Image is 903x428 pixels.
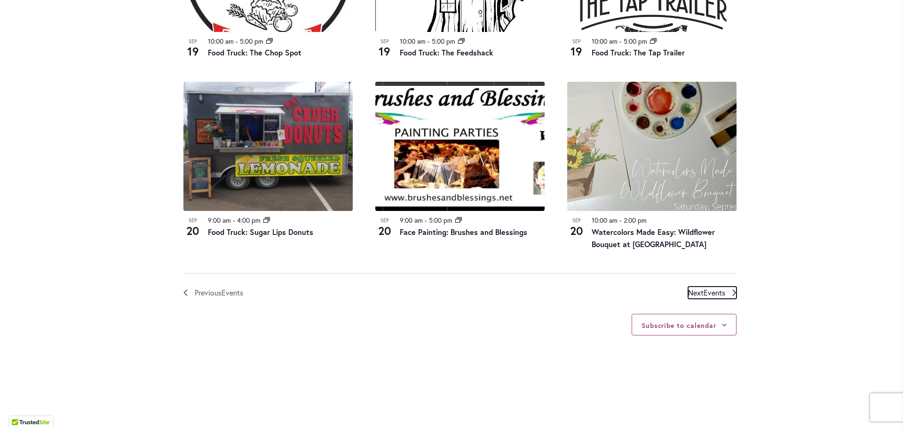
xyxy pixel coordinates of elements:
[400,37,426,46] time: 10:00 am
[567,217,586,225] span: Sep
[592,227,715,249] a: Watercolors Made Easy: Wildflower Bouquet at [GEOGRAPHIC_DATA]
[183,43,202,59] span: 19
[183,38,202,46] span: Sep
[400,47,493,57] a: Food Truck: The Feedshack
[429,216,452,225] time: 5:00 pm
[642,321,716,330] button: Subscribe to calendar
[592,216,618,225] time: 10:00 am
[592,47,685,57] a: Food Truck: The Tap Trailer
[375,217,394,225] span: Sep
[567,43,586,59] span: 19
[7,395,33,421] iframe: Launch Accessibility Center
[183,217,202,225] span: Sep
[425,216,427,225] span: -
[592,37,618,46] time: 10:00 am
[432,37,455,46] time: 5:00 pm
[233,216,235,225] span: -
[375,223,394,239] span: 20
[208,47,301,57] a: Food Truck: The Chop Spot
[567,82,737,211] img: 25cdfb0fdae5fac2d41c26229c463054
[208,227,313,237] a: Food Truck: Sugar Lips Donuts
[567,38,586,46] span: Sep
[183,82,353,211] img: Food Truck: Sugar Lips Apple Cider Donuts
[688,287,725,299] span: Next
[240,37,263,46] time: 5:00 pm
[208,216,231,225] time: 9:00 am
[183,223,202,239] span: 20
[428,37,430,46] span: -
[375,82,545,211] img: Brushes and Blessings – Face Painting
[688,287,737,299] a: Next Events
[183,287,243,299] a: Previous Events
[567,223,586,239] span: 20
[208,37,234,46] time: 10:00 am
[195,287,243,299] span: Previous
[236,37,238,46] span: -
[237,216,261,225] time: 4:00 pm
[619,216,622,225] span: -
[400,216,423,225] time: 9:00 am
[375,38,394,46] span: Sep
[619,37,622,46] span: -
[375,43,394,59] span: 19
[624,216,647,225] time: 2:00 pm
[222,288,243,297] span: Events
[624,37,647,46] time: 5:00 pm
[400,227,527,237] a: Face Painting: Brushes and Blessings
[704,288,725,297] span: Events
